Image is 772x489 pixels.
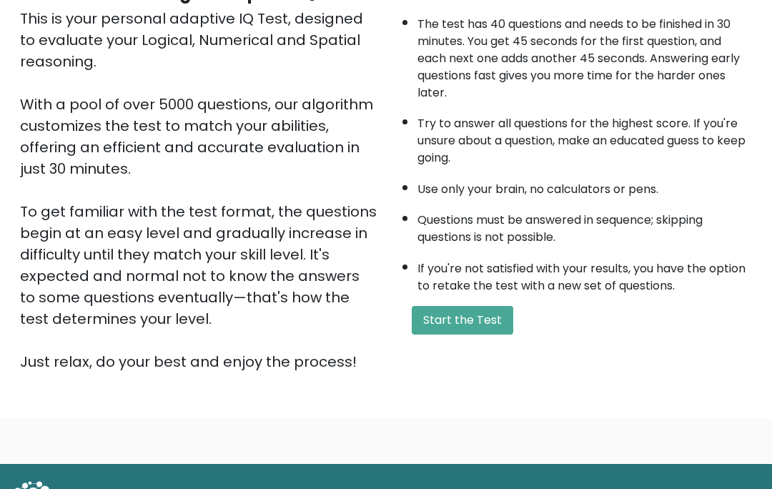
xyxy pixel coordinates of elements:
[417,253,752,295] li: If you're not satisfied with your results, you have the option to retake the test with a new set ...
[20,8,377,372] div: This is your personal adaptive IQ Test, designed to evaluate your Logical, Numerical and Spatial ...
[417,9,752,102] li: The test has 40 questions and needs to be finished in 30 minutes. You get 45 seconds for the firs...
[417,174,752,198] li: Use only your brain, no calculators or pens.
[417,108,752,167] li: Try to answer all questions for the highest score. If you're unsure about a question, make an edu...
[417,204,752,246] li: Questions must be answered in sequence; skipping questions is not possible.
[412,306,513,335] button: Start the Test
